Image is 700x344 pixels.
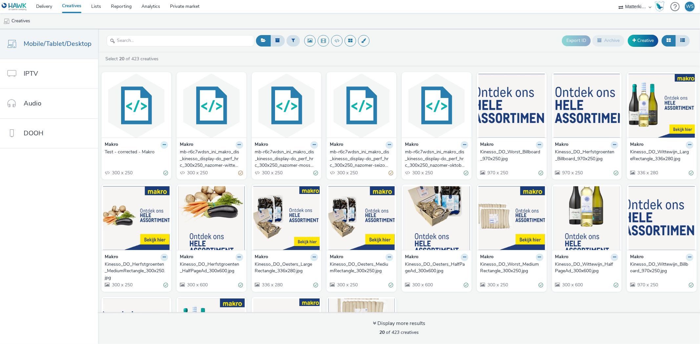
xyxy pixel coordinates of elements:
[119,56,124,62] strong: 20
[614,169,618,176] div: Valid
[630,149,691,162] div: Kinesso_DO_Wittewijn_LargeRectangle_336x280.jpg
[628,35,658,47] a: Creative
[412,170,433,176] span: 300 x 250
[103,186,170,250] img: Kinesso_DO_Herfstgroenten_MediumRectangle_300x250.jpg visual
[480,261,541,275] div: Kinesso_DO_Worst_MediumRectangle_300x250.jpg
[105,56,161,62] a: Select of 423 creatives
[255,254,268,261] strong: Makro
[330,261,393,275] a: Kinesso_DO_Oesters_MediumRectangle_300x250.jpg
[24,99,41,108] span: Audio
[405,141,418,149] strong: Makro
[675,35,690,46] button: Table
[313,282,318,289] div: Valid
[480,149,543,162] a: Kinesso_DO_Worst_Billboard_970x250.jpg
[180,149,241,169] div: mb-r6c7wdsn_ini_makro_dis_kinesso_display-do_perf_hrc_300x250_nazomer-wittewijn_tag:D428622447
[107,35,254,47] input: Search...
[480,141,494,149] strong: Makro
[255,261,318,275] a: Kinesso_DO_Oesters_LargeRectangle_336x280.jpg
[539,169,543,176] div: Valid
[2,3,27,11] img: undefined Logo
[630,149,693,162] a: Kinesso_DO_Wittewijn_LargeRectangle_336x280.jpg
[555,149,619,162] a: Kinesso_DO_Herfstgroenten_Billboard_970x250.jpg
[105,261,165,281] div: Kinesso_DO_Herfstgroenten_MediumRectangle_300x250.jpg
[405,149,466,169] div: mb-r6c7wdsn_ini_makro_dis_kinesso_display-do_perf_hrc_300x250_nazomer-oktoberfest_tag:D428237123
[24,69,38,78] span: IPTV
[464,282,468,289] div: Valid
[186,170,208,176] span: 300 x 250
[655,1,667,12] a: Hawk Academy
[487,282,508,288] span: 300 x 250
[255,149,318,169] a: mb-r6c7wdsn_ini_makro_dis_kinesso_display-do_perf_hrc_300x250_nazomer-mosseloester_tag:D428622435
[24,128,43,138] span: DOOH
[655,1,665,12] img: Hawk Academy
[3,18,10,25] img: mobile
[689,282,693,289] div: Valid
[592,35,625,46] button: Archive
[614,282,618,289] div: Valid
[555,149,616,162] div: Kinesso_DO_Herfstgroenten_Billboard_970x250.jpg
[405,149,468,169] a: mb-r6c7wdsn_ini_makro_dis_kinesso_display-do_perf_hrc_300x250_nazomer-oktoberfest_tag:D428237123
[405,261,466,275] div: Kinesso_DO_Oesters_HalfPageAd_300x600.jpg
[478,74,545,138] img: Kinesso_DO_Worst_Billboard_970x250.jpg visual
[630,254,644,261] strong: Makro
[389,169,393,176] div: Partially valid
[178,74,245,138] img: mb-r6c7wdsn_ini_makro_dis_kinesso_display-do_perf_hrc_300x250_nazomer-wittewijn_tag:D428622447 vi...
[105,254,118,261] strong: Makro
[180,261,243,275] a: Kinesso_DO_Herfstgroenten_HalfPageAd_300x600.jpg
[555,254,569,261] strong: Makro
[255,261,316,275] div: Kinesso_DO_Oesters_LargeRectangle_336x280.jpg
[403,186,470,250] img: Kinesso_DO_Oesters_HalfPageAd_300x600.jpg visual
[555,261,619,275] a: Kinesso_DO_Wittewijn_HalfPageAd_300x600.jpg
[330,254,343,261] strong: Makro
[555,141,569,149] strong: Makro
[480,261,543,275] a: Kinesso_DO_Worst_MediumRectangle_300x250.jpg
[379,329,385,335] strong: 20
[630,261,693,275] a: Kinesso_DO_Wittewijn_Billboard_970x250.jpg
[554,186,620,250] img: Kinesso_DO_Wittewijn_HalfPageAd_300x600.jpg visual
[105,149,165,155] div: Test - corrected - Makro
[630,261,691,275] div: Kinesso_DO_Wittewijn_Billboard_970x250.jpg
[336,170,358,176] span: 300 x 250
[186,282,208,288] span: 300 x 600
[464,169,468,176] div: Valid
[403,74,470,138] img: mb-r6c7wdsn_ini_makro_dis_kinesso_display-do_perf_hrc_300x250_nazomer-oktoberfest_tag:D428237123 ...
[103,74,170,138] img: Test - corrected - Makro visual
[163,169,168,176] div: Valid
[379,329,419,335] span: of 423 creatives
[405,261,468,275] a: Kinesso_DO_Oesters_HalfPageAd_300x600.jpg
[689,169,693,176] div: Valid
[405,254,418,261] strong: Makro
[262,170,283,176] span: 300 x 250
[630,141,644,149] strong: Makro
[180,149,243,169] a: mb-r6c7wdsn_ini_makro_dis_kinesso_display-do_perf_hrc_300x250_nazomer-wittewijn_tag:D428622447
[180,261,241,275] div: Kinesso_DO_Herfstgroenten_HalfPageAd_300x600.jpg
[487,170,508,176] span: 970 x 250
[330,149,393,169] a: mb-r6c7wdsn_ini_makro_dis_kinesso_display-do_perf_hrc_300x250_nazomer-seizoensgroente_tag:D428239046
[330,141,343,149] strong: Makro
[637,170,658,176] span: 336 x 280
[628,74,695,138] img: Kinesso_DO_Wittewijn_LargeRectangle_336x280.jpg visual
[239,282,243,289] div: Valid
[480,254,494,261] strong: Makro
[105,149,168,155] a: Test - corrected - Makro
[412,282,433,288] span: 300 x 600
[662,35,676,46] button: Grid
[478,186,545,250] img: Kinesso_DO_Worst_MediumRectangle_300x250.jpg visual
[628,186,695,250] img: Kinesso_DO_Wittewijn_Billboard_970x250.jpg visual
[178,186,245,250] img: Kinesso_DO_Herfstgroenten_HalfPageAd_300x600.jpg visual
[554,74,620,138] img: Kinesso_DO_Herfstgroenten_Billboard_970x250.jpg visual
[562,282,583,288] span: 300 x 600
[562,35,591,46] button: Export ID
[313,169,318,176] div: Valid
[330,149,391,169] div: mb-r6c7wdsn_ini_makro_dis_kinesso_display-do_perf_hrc_300x250_nazomer-seizoensgroente_tag:D428239046
[180,141,193,149] strong: Makro
[336,282,358,288] span: 300 x 250
[105,141,118,149] strong: Makro
[562,170,583,176] span: 970 x 250
[105,261,168,281] a: Kinesso_DO_Herfstgroenten_MediumRectangle_300x250.jpg
[330,261,391,275] div: Kinesso_DO_Oesters_MediumRectangle_300x250.jpg
[255,149,316,169] div: mb-r6c7wdsn_ini_makro_dis_kinesso_display-do_perf_hrc_300x250_nazomer-mosseloester_tag:D428622435
[373,320,425,327] div: Display more results
[253,186,320,250] img: Kinesso_DO_Oesters_LargeRectangle_336x280.jpg visual
[637,282,658,288] span: 970 x 250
